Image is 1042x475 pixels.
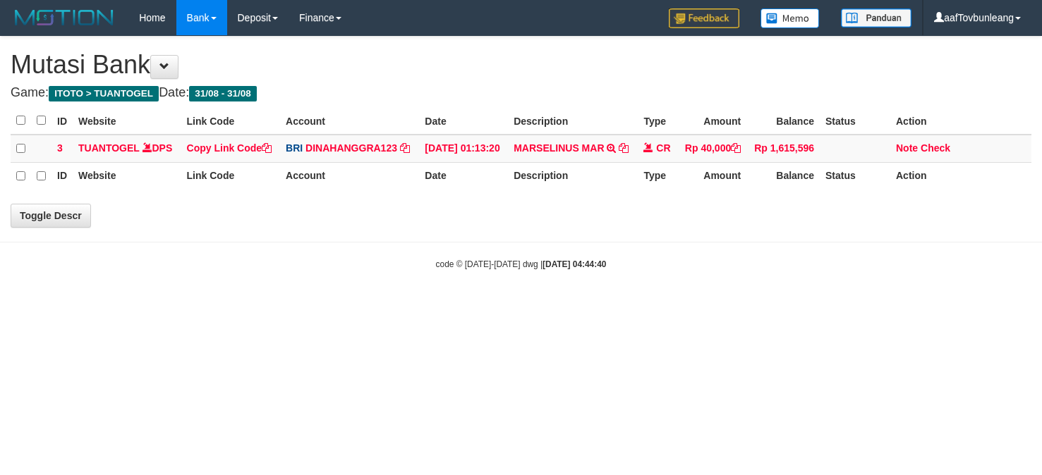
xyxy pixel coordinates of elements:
[52,162,73,190] th: ID
[73,107,181,135] th: Website
[78,142,140,154] a: TUANTOGEL
[52,107,73,135] th: ID
[820,162,890,190] th: Status
[11,86,1031,100] h4: Game: Date:
[921,142,950,154] a: Check
[57,142,63,154] span: 3
[677,135,746,163] td: Rp 40,000
[280,107,419,135] th: Account
[305,142,397,154] a: DINAHANGGRA123
[746,107,820,135] th: Balance
[73,135,181,163] td: DPS
[280,162,419,190] th: Account
[508,162,638,190] th: Description
[508,107,638,135] th: Description
[11,204,91,228] a: Toggle Descr
[669,8,739,28] img: Feedback.jpg
[746,162,820,190] th: Balance
[841,8,911,27] img: panduan.png
[11,7,118,28] img: MOTION_logo.png
[896,142,918,154] a: Note
[638,162,677,190] th: Type
[73,162,181,190] th: Website
[890,107,1031,135] th: Action
[187,142,272,154] a: Copy Link Code
[677,107,746,135] th: Amount
[419,162,508,190] th: Date
[49,86,159,101] span: ITOTO > TUANTOGEL
[820,107,890,135] th: Status
[746,135,820,163] td: Rp 1,615,596
[543,259,606,269] strong: [DATE] 04:44:40
[286,142,303,154] span: BRI
[761,8,820,28] img: Button%20Memo.svg
[638,107,677,135] th: Type
[189,86,257,101] span: 31/08 - 31/08
[436,259,607,269] small: code © [DATE]-[DATE] dwg |
[514,142,604,154] a: MARSELINUS MAR
[419,107,508,135] th: Date
[181,107,280,135] th: Link Code
[11,51,1031,79] h1: Mutasi Bank
[656,142,670,154] span: CR
[677,162,746,190] th: Amount
[419,135,508,163] td: [DATE] 01:13:20
[890,162,1031,190] th: Action
[181,162,280,190] th: Link Code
